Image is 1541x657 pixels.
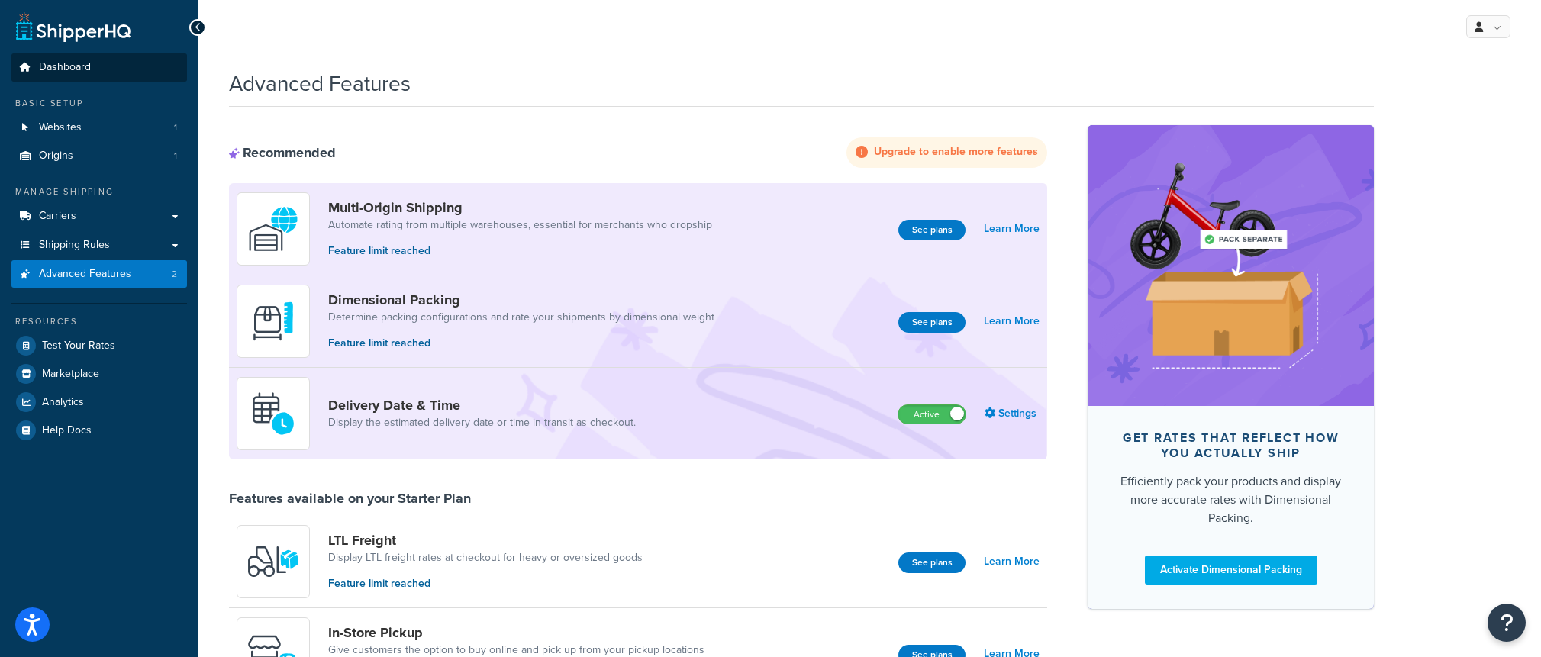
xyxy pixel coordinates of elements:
a: Dimensional Packing [328,291,714,308]
a: Marketplace [11,360,187,388]
a: Websites1 [11,114,187,142]
a: Activate Dimensional Packing [1145,556,1317,585]
img: WatD5o0RtDAAAAAElFTkSuQmCC [247,202,300,256]
img: y79ZsPf0fXUFUhFXDzUgf+ktZg5F2+ohG75+v3d2s1D9TjoU8PiyCIluIjV41seZevKCRuEjTPPOKHJsQcmKCXGdfprl3L4q7... [247,535,300,588]
div: Recommended [229,144,336,161]
a: Analytics [11,388,187,416]
a: Shipping Rules [11,231,187,259]
p: Feature limit reached [328,575,643,592]
a: Advanced Features2 [11,260,187,288]
a: In-Store Pickup [328,624,704,641]
div: Features available on your Starter Plan [229,490,471,507]
strong: Upgrade to enable more features [874,143,1038,159]
a: Test Your Rates [11,332,187,359]
a: Help Docs [11,417,187,444]
li: Websites [11,114,187,142]
span: 1 [174,121,177,134]
span: Test Your Rates [42,340,115,353]
li: Advanced Features [11,260,187,288]
p: Feature limit reached [328,335,714,352]
li: Origins [11,142,187,170]
img: gfkeb5ejjkALwAAAABJRU5ErkJggg== [247,387,300,440]
div: Manage Shipping [11,185,187,198]
span: 1 [174,150,177,163]
span: Help Docs [42,424,92,437]
span: 2 [172,268,177,281]
a: Settings [985,403,1040,424]
span: Dashboard [39,61,91,74]
a: Multi-Origin Shipping [328,199,712,216]
a: Origins1 [11,142,187,170]
h1: Advanced Features [229,69,411,98]
img: feature-image-dim-d40ad3071a2b3c8e08177464837368e35600d3c5e73b18a22c1e4bb210dc32ac.png [1111,148,1351,383]
img: DTVBYsAAAAAASUVORK5CYII= [247,295,300,348]
a: Automate rating from multiple warehouses, essential for merchants who dropship [328,217,712,233]
a: Display the estimated delivery date or time in transit as checkout. [328,415,636,430]
button: See plans [898,220,966,240]
a: Delivery Date & Time [328,397,636,414]
a: Display LTL freight rates at checkout for heavy or oversized goods [328,550,643,565]
span: Websites [39,121,82,134]
span: Carriers [39,210,76,223]
button: See plans [898,552,966,573]
a: LTL Freight [328,532,643,549]
span: Marketplace [42,368,99,381]
a: Learn More [984,311,1040,332]
p: Feature limit reached [328,243,712,259]
div: Get rates that reflect how you actually ship [1112,430,1349,461]
span: Origins [39,150,73,163]
a: Learn More [984,551,1040,572]
label: Active [898,405,966,424]
a: Determine packing configurations and rate your shipments by dimensional weight [328,310,714,325]
button: Open Resource Center [1488,604,1526,642]
span: Advanced Features [39,268,131,281]
a: Carriers [11,202,187,230]
span: Analytics [42,396,84,409]
div: Basic Setup [11,97,187,110]
div: Resources [11,315,187,328]
a: Dashboard [11,53,187,82]
a: Learn More [984,218,1040,240]
button: See plans [898,312,966,333]
span: Shipping Rules [39,239,110,252]
div: Efficiently pack your products and display more accurate rates with Dimensional Packing. [1112,472,1349,527]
